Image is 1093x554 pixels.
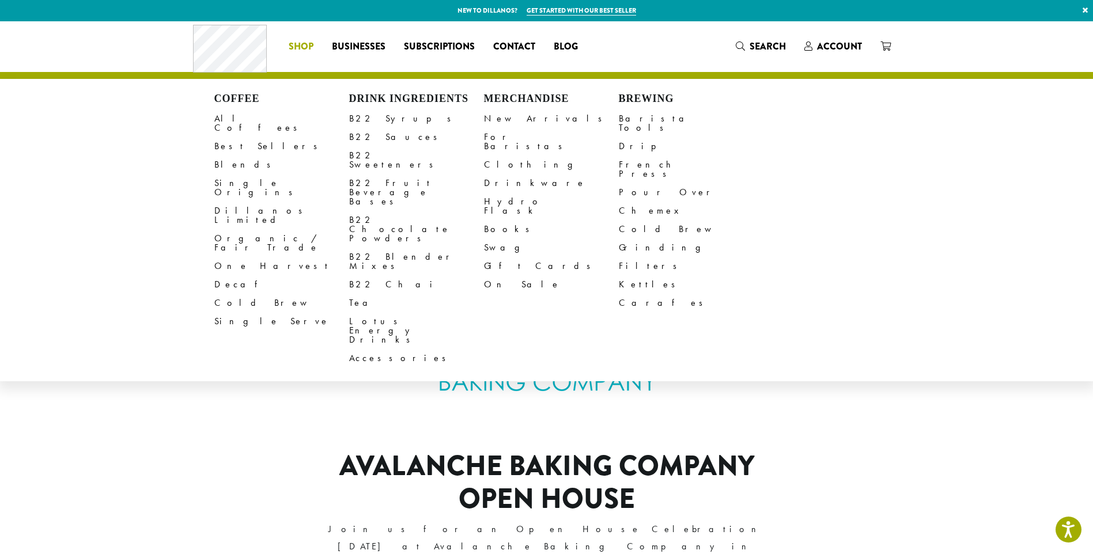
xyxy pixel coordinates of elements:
a: One Harvest [214,257,349,275]
span: Blog [554,40,578,54]
a: Grinding [619,238,754,257]
a: Cold Brew [619,220,754,238]
a: Organic / Fair Trade [214,229,349,257]
a: Hydro Flask [484,192,619,220]
a: Clothing [484,155,619,174]
a: Barista Tools [619,109,754,137]
a: Blends [214,155,349,174]
a: Single Serve [214,312,349,331]
span: Account [817,40,862,53]
a: Carafes [619,294,754,312]
span: Search [750,40,786,53]
a: Books [484,220,619,238]
a: Drinkware [484,174,619,192]
a: B22 Sweeteners [349,146,484,174]
a: On Sale [484,275,619,294]
span: Contact [493,40,535,54]
h4: Drink Ingredients [349,93,484,105]
a: New Arrivals [484,109,619,128]
h4: Brewing [619,93,754,105]
a: Swag [484,238,619,257]
a: Filters [619,257,754,275]
a: B22 Chocolate Powders [349,211,484,248]
a: Accessories [349,349,484,367]
a: Pour Over [619,183,754,202]
h1: Avalanche Baking Company Open House [300,450,793,516]
h4: Merchandise [484,93,619,105]
a: B22 Syrups [349,109,484,128]
a: Best Sellers [214,137,349,155]
a: Lotus Energy Drinks [349,312,484,349]
a: Dillanos Limited [214,202,349,229]
span: Businesses [332,40,385,54]
a: Get started with our best seller [527,6,636,16]
h4: Coffee [214,93,349,105]
a: Gift Cards [484,257,619,275]
a: Shop [279,37,323,56]
a: Cold Brew [214,294,349,312]
a: Search [727,37,795,56]
span: Shop [289,40,313,54]
a: B22 Chai [349,275,484,294]
span: Subscriptions [404,40,475,54]
a: Kettles [619,275,754,294]
a: Chemex [619,202,754,220]
a: Drip [619,137,754,155]
a: B22 Fruit Beverage Bases [349,174,484,211]
a: All Coffees [214,109,349,137]
a: French Press [619,155,754,183]
a: Single Origins [214,174,349,202]
a: B22 Blender Mixes [349,248,484,275]
a: Tea [349,294,484,312]
a: For Baristas [484,128,619,155]
a: B22 Sauces [349,128,484,146]
a: Decaf [214,275,349,294]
